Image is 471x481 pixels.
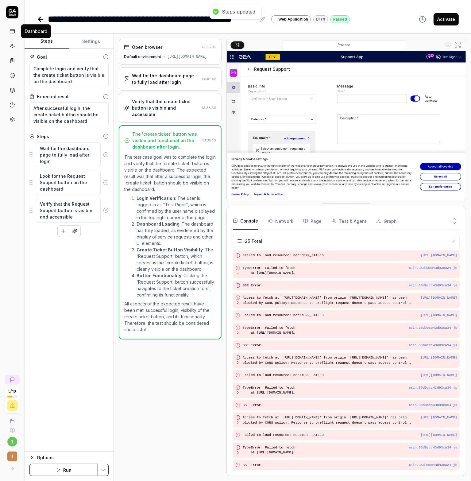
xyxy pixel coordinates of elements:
div: Verify that the create ticket button is visible and accessible [132,98,199,118]
img: Screenshot [227,51,466,201]
button: Steps [25,34,69,49]
time: 13:38:48 [202,77,216,81]
div: Passed [330,15,350,23]
button: Open in full screen [453,40,463,50]
p: The test case goal was to complete the login and verify that the 'create ticket' button is visibl... [124,154,216,192]
pre: SSE Error: [243,403,457,408]
button: [URL][DOMAIN_NAME] [421,433,457,438]
div: Draft [313,15,328,23]
button: main.36d9ccc43d93ca34.js [409,463,457,468]
span: 5 / 10 [8,390,16,393]
button: main.36d9ccc43d93ca34.js [409,343,457,348]
button: Network [268,212,293,230]
button: r [7,437,17,447]
div: Suggestions [29,198,109,223]
button: main.36d9ccc43d93ca34.js [409,325,457,331]
a: Documentation [2,423,22,433]
div: Options [37,454,109,461]
li: : Clicking the 'Request Support' button successfully navigates to the ticket creation form, confi... [137,272,216,298]
li: : The 'Request Support' button, which serves as the 'create ticket' button, is clearly visible on... [137,246,216,272]
button: Settings [69,34,114,49]
button: main.36d9ccc43d93ca34.js [409,266,457,271]
button: Show all interative elements [443,40,453,50]
pre: TypeError: Failed to fetch at [URL][DOMAIN_NAME] at t.<computed> ([URL][DOMAIN_NAME]) at [DOMAIN_... [243,445,409,455]
pre: Failed to load resource: net::ERR_FAILED [243,433,457,438]
button: Test & Agent [331,212,366,230]
button: Run [29,464,98,476]
strong: Create Ticket Button Visibility [137,247,203,252]
time: 13:38:58 [202,106,216,110]
pre: SSE Error: [243,283,457,288]
pre: Failed to load resource: net::ERR_FAILED [243,313,457,318]
div: Suggestions [29,142,109,168]
strong: Dashboard Loading [137,221,180,227]
button: [URL][DOMAIN_NAME] [421,415,457,420]
strong: Login Verification [137,196,175,201]
div: Steps updated [222,9,255,15]
div: Goal [37,54,47,60]
button: View version history [415,13,430,25]
button: main.36d9ccc43d93ca34.js [409,403,457,408]
button: Activate [434,13,459,25]
div: The 'create ticket' button was visible and functional on the dashboard after login. [132,131,200,150]
pre: TypeError: Failed to fetch at [URL][DOMAIN_NAME] at t.<computed> ([URL][DOMAIN_NAME]) at [DOMAIN_... [243,266,409,276]
button: [URL][DOMAIN_NAME] [421,373,457,378]
time: 13:38:39 [202,45,216,49]
button: Graph [376,212,397,230]
button: [URL][DOMAIN_NAME] [421,295,457,301]
pre: Access to fetch at '[URL][DOMAIN_NAME]' from origin '[URL][DOMAIN_NAME]' has been blocked by CORS... [243,295,421,305]
div: Expected result [37,93,70,100]
span: T [7,452,17,461]
div: Suggestions [29,170,109,195]
button: main.36d9ccc43d93ca34.js [409,445,457,450]
pre: Access to fetch at '[URL][DOMAIN_NAME]' from origin '[URL][DOMAIN_NAME]' has been blocked by CORS... [243,415,421,425]
pre: Failed to load resource: net::ERR_FAILED [243,253,457,258]
button: main.36d9ccc43d93ca34.js [409,385,457,390]
button: Remove step [101,176,111,189]
p: All aspects of the expected result have been met: successful login, visibility of the create tick... [124,301,216,333]
div: Default environment [124,54,161,60]
li: : The dashboard has fully loaded, as evidenced by the display of service requests and other UI el... [137,221,216,246]
button: [URL][DOMAIN_NAME] [421,355,457,360]
time: 13:39:10 [203,138,216,142]
button: Page [303,212,322,230]
button: Console [233,212,258,230]
button: [URL][DOMAIN_NAME] [421,313,457,318]
button: main.36d9ccc43d93ca34.js [409,283,457,288]
button: [URL][DOMAIN_NAME] [421,253,457,258]
div: Open browser [132,44,162,50]
div: [URL][DOMAIN_NAME] [167,54,207,60]
div: Wait for the dashboard page to fully load after login [132,72,199,85]
span: Web Application [278,17,308,22]
li: : The user is logged in as "Test Rigor", which is confirmed by the user name displayed in the top... [137,195,216,221]
button: Options [29,454,109,461]
a: Web Application [271,15,311,23]
pre: TypeError: Failed to fetch at [URL][DOMAIN_NAME] at t.<computed> ([URL][DOMAIN_NAME]) at [DOMAIN_... [243,325,409,336]
pre: SSE Error: [243,463,457,468]
div: Steps [37,133,49,140]
pre: Access to fetch at '[URL][DOMAIN_NAME]' from origin '[URL][DOMAIN_NAME]' has been blocked by CORS... [243,355,421,365]
pre: TypeError: Failed to fetch at [URL][DOMAIN_NAME] at t.<computed> ([URL][DOMAIN_NAME]) at [DOMAIN_... [243,385,409,395]
div: Dashboard [25,28,47,34]
pre: Failed to load resource: net::ERR_FAILED [243,373,457,378]
strong: Button Functionality [137,273,181,278]
button: Remove step [101,204,111,216]
pre: SSE Error: [243,343,457,348]
button: Remove step [101,149,111,161]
